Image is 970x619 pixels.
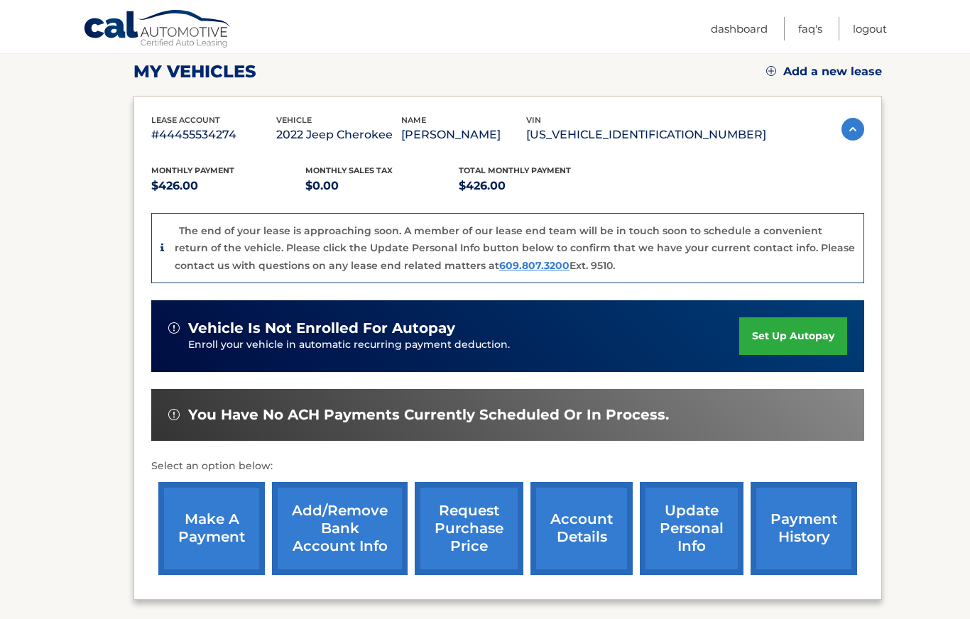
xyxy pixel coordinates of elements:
p: [US_VEHICLE_IDENTIFICATION_NUMBER] [526,125,766,145]
a: account details [530,482,633,575]
a: update personal info [640,482,743,575]
p: The end of your lease is approaching soon. A member of our lease end team will be in touch soon t... [175,224,855,272]
span: vehicle [276,115,312,125]
span: lease account [151,115,220,125]
p: Enroll your vehicle in automatic recurring payment deduction. [188,337,739,353]
p: $0.00 [305,176,459,196]
a: FAQ's [798,17,822,40]
a: Cal Automotive [83,9,232,50]
a: Logout [853,17,887,40]
img: alert-white.svg [168,409,180,420]
span: Monthly sales Tax [305,165,393,175]
img: accordion-active.svg [841,118,864,141]
a: request purchase price [415,482,523,575]
p: #44455534274 [151,125,276,145]
a: make a payment [158,482,265,575]
img: add.svg [766,66,776,76]
span: You have no ACH payments currently scheduled or in process. [188,406,669,424]
p: Select an option below: [151,458,864,475]
span: Total Monthly Payment [459,165,571,175]
span: vin [526,115,541,125]
a: 609.807.3200 [499,259,570,272]
a: payment history [751,482,857,575]
a: Add/Remove bank account info [272,482,408,575]
p: [PERSON_NAME] [401,125,526,145]
p: $426.00 [459,176,613,196]
a: Add a new lease [766,65,882,79]
span: name [401,115,426,125]
span: vehicle is not enrolled for autopay [188,319,455,337]
img: alert-white.svg [168,322,180,334]
h2: my vehicles [133,61,256,82]
p: 2022 Jeep Cherokee [276,125,401,145]
span: Monthly Payment [151,165,234,175]
a: set up autopay [739,317,847,355]
a: Dashboard [711,17,768,40]
p: $426.00 [151,176,305,196]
